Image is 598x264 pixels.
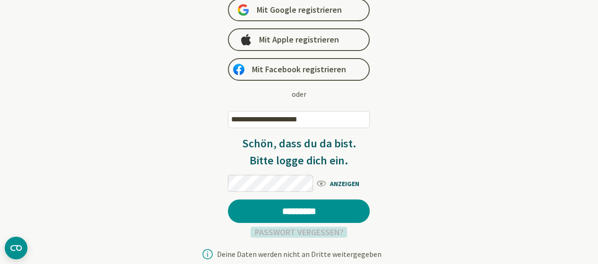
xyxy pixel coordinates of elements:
a: Mit Apple registrieren [228,28,370,51]
div: Deine Daten werden nicht an Dritte weitergegeben [217,250,381,258]
a: Passwort vergessen? [251,227,347,238]
span: Mit Facebook registrieren [252,64,346,75]
div: oder [292,88,306,100]
span: Mit Apple registrieren [259,34,339,45]
span: Mit Google registrieren [256,4,341,16]
button: CMP-Widget öffnen [5,237,27,259]
span: ANZEIGEN [315,177,370,189]
h3: Schön, dass du da bist. Bitte logge dich ein. [228,135,370,169]
a: Mit Facebook registrieren [228,58,370,81]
